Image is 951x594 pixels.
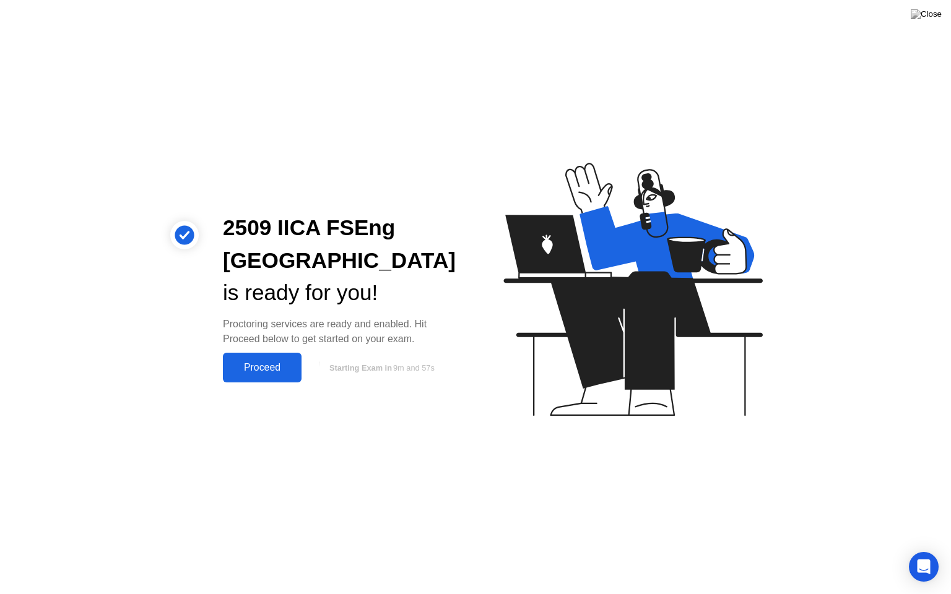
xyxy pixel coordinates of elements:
button: Proceed [223,353,302,382]
span: 9m and 57s [393,363,435,372]
div: Proceed [227,362,298,373]
img: Close [911,9,942,19]
div: Proctoring services are ready and enabled. Hit Proceed below to get started on your exam. [223,317,456,346]
button: Starting Exam in9m and 57s [308,356,453,379]
div: Open Intercom Messenger [909,552,939,582]
div: is ready for you! [223,277,456,309]
div: 2509 IICA FSEng [GEOGRAPHIC_DATA] [223,212,456,277]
